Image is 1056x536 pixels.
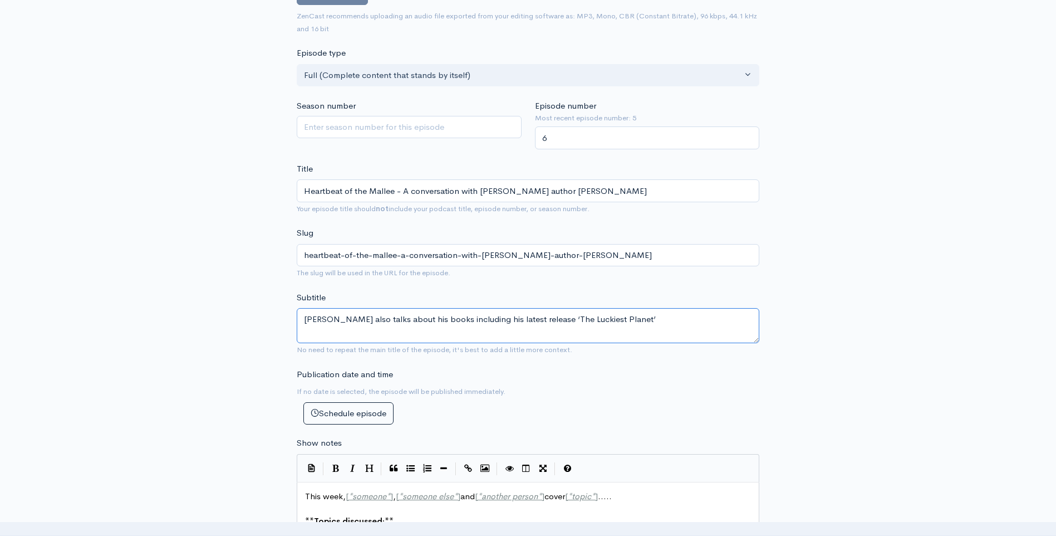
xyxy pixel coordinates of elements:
span: This week, , and cover ..... [305,491,612,501]
span: [ [346,491,348,501]
input: Enter episode number [535,126,760,149]
span: someone else [402,491,454,501]
small: If no date is selected, the episode will be published immediately. [297,387,505,396]
label: Publication date and time [297,368,393,381]
button: Quote [385,460,402,477]
button: Toggle Fullscreen [534,460,551,477]
span: ] [458,491,460,501]
button: Create Link [460,460,477,477]
button: Insert Image [477,460,493,477]
button: Toggle Side by Side [518,460,534,477]
label: Episode number [535,100,596,113]
label: Title [297,163,313,176]
button: Toggle Preview [501,460,518,477]
strong: not [376,204,389,213]
i: | [497,462,498,475]
label: Season number [297,100,356,113]
span: ] [595,491,598,501]
button: Schedule episode [303,402,394,425]
span: someone [352,491,386,501]
i: | [381,462,382,475]
span: Topics discussed: [314,516,385,527]
button: Markdown Guide [559,460,576,477]
span: [ [396,491,399,501]
small: No need to repeat the main title of the episode, it's best to add a little more context. [297,345,572,354]
span: [ [565,491,568,501]
span: topic [572,491,591,501]
i: | [455,462,456,475]
i: | [323,462,324,475]
span: ] [542,491,544,501]
div: Full (Complete content that stands by itself) [304,69,742,82]
input: Enter season number for this episode [297,116,522,139]
input: What is the episode's title? [297,179,759,202]
small: Most recent episode number: 5 [535,113,760,124]
span: another person [482,491,538,501]
small: Your episode title should include your podcast title, episode number, or season number. [297,204,590,213]
label: Show notes [297,437,342,450]
button: Full (Complete content that stands by itself) [297,64,759,87]
label: Episode type [297,47,346,60]
small: The slug will be used in the URL for the episode. [297,268,450,277]
button: Generic List [402,460,419,477]
button: Bold [327,460,344,477]
label: Slug [297,227,313,240]
span: ] [390,491,393,501]
button: Numbered List [419,460,435,477]
input: title-of-episode [297,244,759,267]
small: ZenCast recommends uploading an audio file exported from your editing software as: MP3, Mono, CBR... [297,11,757,33]
button: Insert Horizontal Line [435,460,452,477]
button: Insert Show Notes Template [303,460,320,476]
label: Subtitle [297,291,326,304]
button: Italic [344,460,361,477]
button: Heading [361,460,377,477]
i: | [554,462,556,475]
span: [ [475,491,478,501]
